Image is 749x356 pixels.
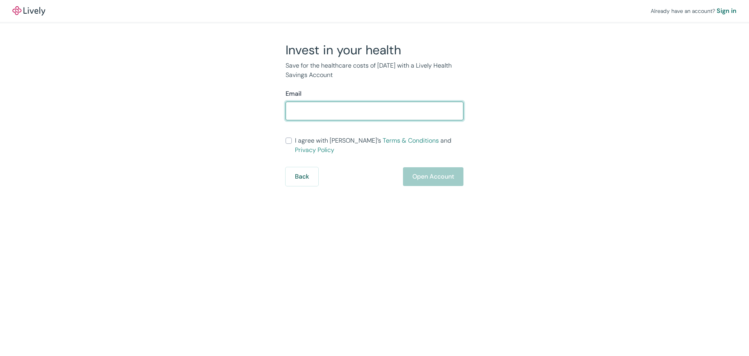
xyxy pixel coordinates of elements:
button: Back [286,167,318,186]
h2: Invest in your health [286,42,463,58]
img: Lively [12,6,45,16]
a: LivelyLively [12,6,45,16]
span: I agree with [PERSON_NAME]’s and [295,136,463,155]
a: Privacy Policy [295,146,334,154]
a: Sign in [717,6,737,16]
div: Already have an account? [651,6,737,16]
a: Terms & Conditions [383,136,439,145]
p: Save for the healthcare costs of [DATE] with a Lively Health Savings Account [286,61,463,80]
label: Email [286,89,302,98]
